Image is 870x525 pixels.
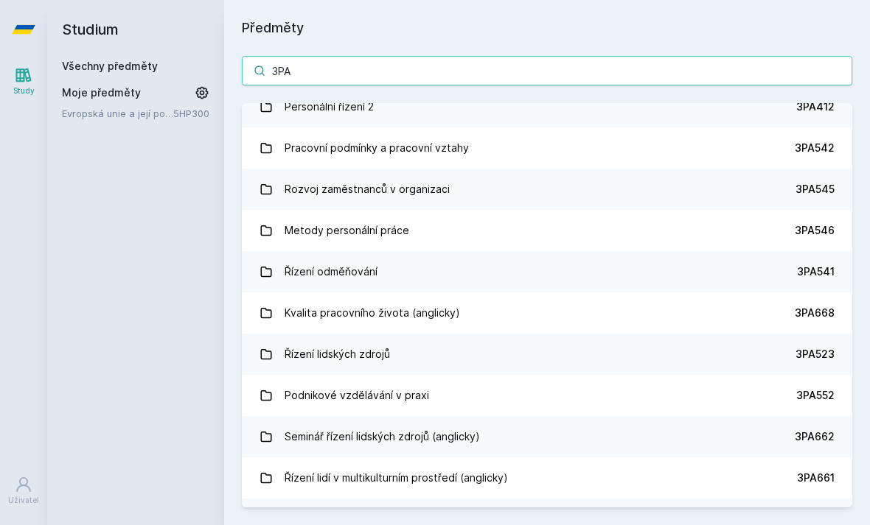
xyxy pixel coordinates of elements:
div: 3PA546 [795,223,835,238]
div: Metody personální práce [285,216,409,245]
span: Moje předměty [62,85,141,100]
div: Seminář řízení lidských zdrojů (anglicky) [285,422,480,451]
div: Podnikové vzdělávání v praxi [285,381,429,410]
a: Pracovní podmínky a pracovní vztahy 3PA542 [242,127,852,169]
a: Podnikové vzdělávání v praxi 3PA552 [242,375,852,416]
a: 5HP300 [173,108,209,119]
div: Rozvoj zaměstnanců v organizaci [285,175,450,204]
div: 3PA523 [796,347,835,362]
a: Řízení lidských zdrojů 3PA523 [242,334,852,375]
div: 3PA541 [797,264,835,279]
div: 3PA545 [796,182,835,197]
div: 3PA668 [795,306,835,320]
a: Uživatel [3,468,44,513]
h1: Předměty [242,18,852,38]
div: 3PA661 [797,471,835,485]
div: 3PA542 [795,141,835,155]
a: Metody personální práce 3PA546 [242,210,852,251]
a: Study [3,59,44,104]
div: Řízení lidských zdrojů [285,339,390,369]
div: Řízení odměňování [285,257,377,286]
div: Study [13,85,35,96]
input: Název nebo ident předmětu… [242,56,852,85]
a: Řízení lidí v multikulturním prostředí (anglicky) 3PA661 [242,457,852,498]
div: Řízení lidí v multikulturním prostředí (anglicky) [285,463,508,493]
a: Všechny předměty [62,60,158,72]
a: Seminář řízení lidských zdrojů (anglicky) 3PA662 [242,416,852,457]
div: Kvalita pracovního života (anglicky) [285,298,460,328]
a: Personální řízení 2 3PA412 [242,86,852,127]
a: Evropská unie a její politiky [62,106,173,121]
div: 3PA662 [795,429,835,444]
div: Uživatel [8,495,39,506]
a: Řízení odměňování 3PA541 [242,251,852,292]
div: 3PA552 [796,388,835,403]
div: Pracovní podmínky a pracovní vztahy [285,133,469,163]
a: Kvalita pracovního života (anglicky) 3PA668 [242,292,852,334]
div: Personální řízení 2 [285,92,374,121]
a: Rozvoj zaměstnanců v organizaci 3PA545 [242,169,852,210]
div: 3PA412 [796,99,835,114]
